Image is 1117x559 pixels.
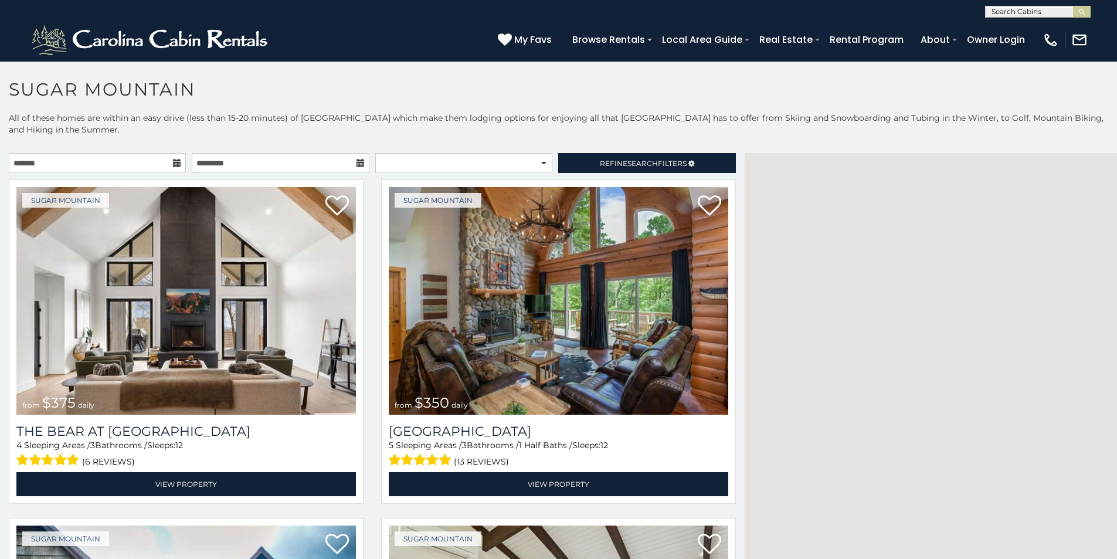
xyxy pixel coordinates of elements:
span: 1 Half Baths / [519,440,572,450]
a: Browse Rentals [566,29,651,50]
a: Add to favorites [698,533,721,557]
span: $375 [42,394,76,411]
span: My Favs [514,32,552,47]
a: Real Estate [753,29,819,50]
span: $350 [415,394,449,411]
span: daily [78,401,94,409]
a: Grouse Moor Lodge from $350 daily [389,187,728,415]
span: 3 [90,440,95,450]
span: Refine Filters [600,159,687,168]
span: 3 [462,440,467,450]
div: Sleeping Areas / Bathrooms / Sleeps: [389,439,728,469]
a: Local Area Guide [656,29,748,50]
a: The Bear At [GEOGRAPHIC_DATA] [16,424,356,439]
img: mail-regular-white.png [1071,32,1088,48]
span: Search [627,159,658,168]
span: 5 [389,440,393,450]
span: from [395,401,412,409]
a: Owner Login [961,29,1031,50]
span: (6 reviews) [82,454,135,469]
a: View Property [389,472,728,496]
a: Sugar Mountain [22,193,109,208]
a: [GEOGRAPHIC_DATA] [389,424,728,439]
a: Add to favorites [325,533,349,557]
a: Rental Program [824,29,909,50]
a: Sugar Mountain [22,531,109,546]
a: About [915,29,956,50]
a: Add to favorites [698,194,721,219]
h3: The Bear At Sugar Mountain [16,424,356,439]
span: 4 [16,440,22,450]
span: daily [451,401,468,409]
div: Sleeping Areas / Bathrooms / Sleeps: [16,439,356,469]
img: White-1-2.png [29,22,273,57]
a: Sugar Mountain [395,531,481,546]
a: RefineSearchFilters [558,153,735,173]
a: My Favs [498,32,555,48]
img: Grouse Moor Lodge [389,187,728,415]
span: from [22,401,40,409]
span: 12 [600,440,608,450]
img: phone-regular-white.png [1043,32,1059,48]
h3: Grouse Moor Lodge [389,424,728,439]
a: The Bear At Sugar Mountain from $375 daily [16,187,356,415]
span: 12 [175,440,183,450]
img: The Bear At Sugar Mountain [16,187,356,415]
span: (13 reviews) [454,454,509,469]
a: Add to favorites [325,194,349,219]
a: Sugar Mountain [395,193,481,208]
a: View Property [16,472,356,496]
